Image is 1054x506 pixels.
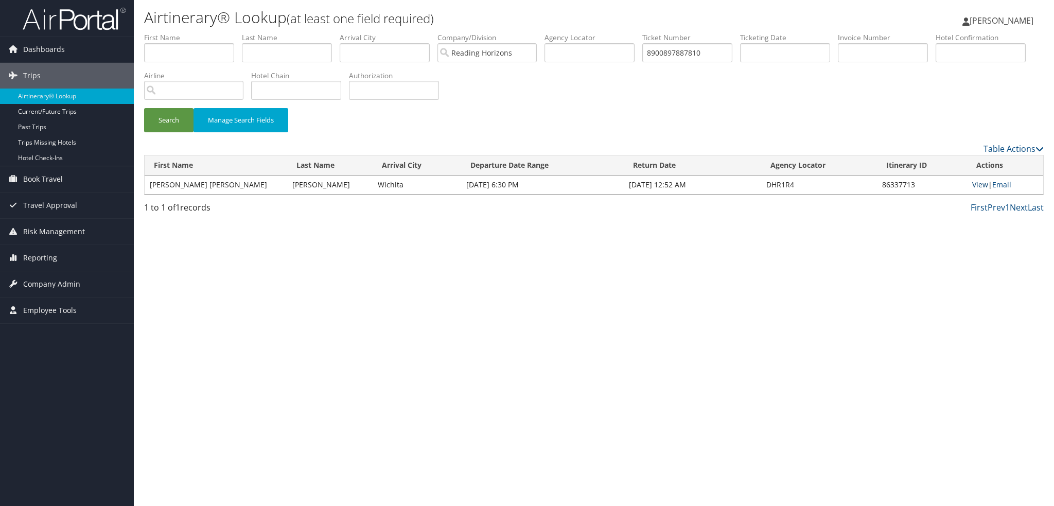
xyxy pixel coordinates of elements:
[838,32,936,43] label: Invoice Number
[971,202,988,213] a: First
[144,71,251,81] label: Airline
[1010,202,1028,213] a: Next
[144,108,194,132] button: Search
[624,155,761,176] th: Return Date: activate to sort column ascending
[437,32,544,43] label: Company/Division
[145,176,287,194] td: [PERSON_NAME] [PERSON_NAME]
[967,155,1043,176] th: Actions
[23,7,126,31] img: airportal-logo.png
[340,32,437,43] label: Arrival City
[962,5,1044,36] a: [PERSON_NAME]
[740,32,838,43] label: Ticketing Date
[972,180,988,189] a: View
[194,108,288,132] button: Manage Search Fields
[23,245,57,271] span: Reporting
[992,180,1011,189] a: Email
[23,193,77,218] span: Travel Approval
[983,143,1044,154] a: Table Actions
[936,32,1033,43] label: Hotel Confirmation
[144,7,744,28] h1: Airtinerary® Lookup
[144,201,358,219] div: 1 to 1 of records
[373,155,461,176] th: Arrival City: activate to sort column ascending
[988,202,1005,213] a: Prev
[23,37,65,62] span: Dashboards
[373,176,461,194] td: Wichita
[877,155,968,176] th: Itinerary ID: activate to sort column ascending
[287,10,434,27] small: (at least one field required)
[287,155,373,176] th: Last Name: activate to sort column ascending
[1028,202,1044,213] a: Last
[877,176,968,194] td: 86337713
[761,155,877,176] th: Agency Locator: activate to sort column ascending
[761,176,877,194] td: DHR1R4
[144,32,242,43] label: First Name
[175,202,180,213] span: 1
[544,32,642,43] label: Agency Locator
[251,71,349,81] label: Hotel Chain
[461,176,623,194] td: [DATE] 6:30 PM
[23,219,85,245] span: Risk Management
[23,63,41,89] span: Trips
[349,71,447,81] label: Authorization
[461,155,623,176] th: Departure Date Range: activate to sort column ascending
[967,176,1043,194] td: |
[624,176,761,194] td: [DATE] 12:52 AM
[23,271,80,297] span: Company Admin
[1005,202,1010,213] a: 1
[23,166,63,192] span: Book Travel
[970,15,1033,26] span: [PERSON_NAME]
[242,32,340,43] label: Last Name
[23,298,77,323] span: Employee Tools
[642,32,740,43] label: Ticket Number
[287,176,373,194] td: [PERSON_NAME]
[145,155,287,176] th: First Name: activate to sort column ascending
